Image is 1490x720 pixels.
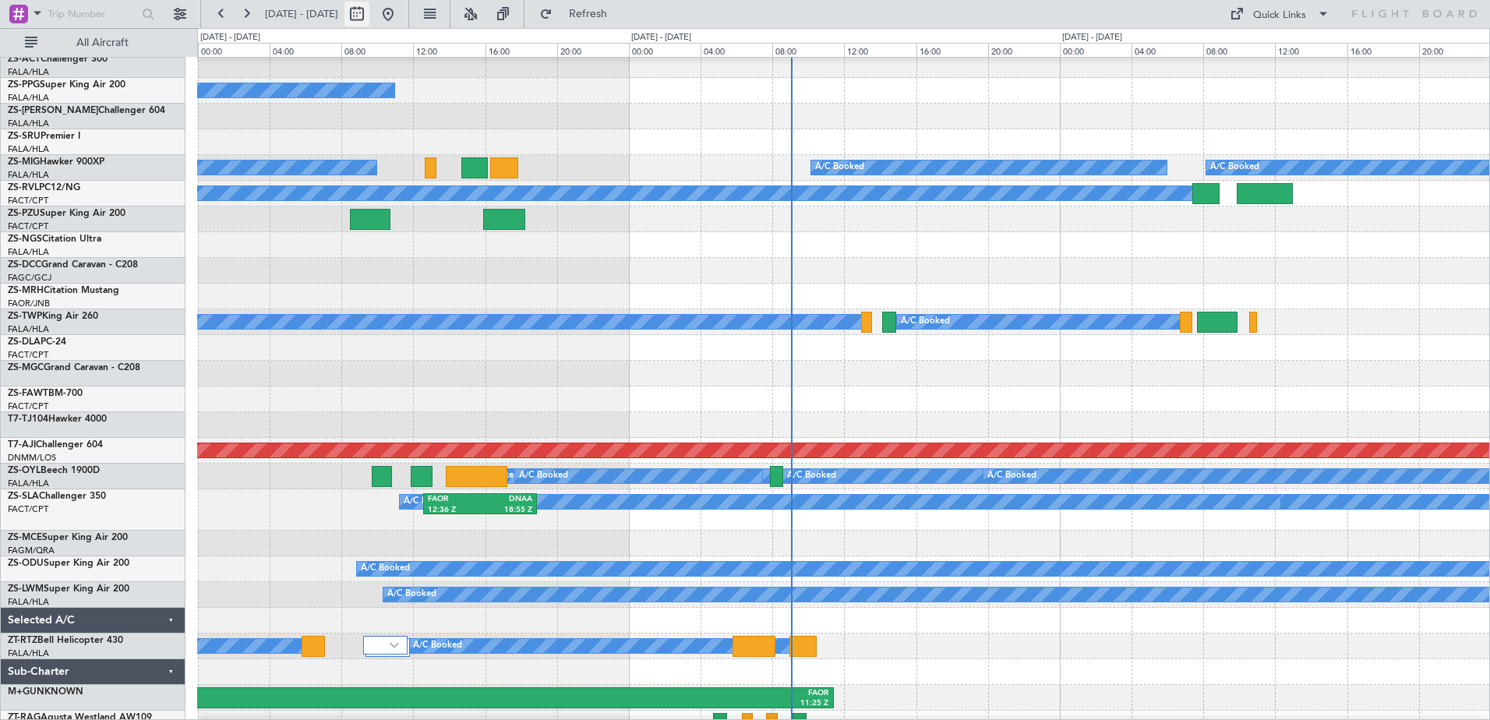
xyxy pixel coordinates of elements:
a: FACT/CPT [8,401,48,412]
div: 12:00 [844,43,916,57]
div: 20:00 [557,43,629,57]
span: ZS-MRH [8,286,44,295]
span: ZS-RVL [8,183,39,192]
a: T7-AJIChallenger 604 [8,440,103,450]
a: ZS-PPGSuper King Air 200 [8,80,125,90]
div: A/C Booked [404,490,453,514]
a: ZS-ODUSuper King Air 200 [8,559,129,568]
span: ZS-MGC [8,363,44,372]
span: ZS-DLA [8,337,41,347]
div: [DATE] - [DATE] [200,31,260,44]
div: 12:36 Z [428,505,480,516]
a: FAGC/GCJ [8,272,51,284]
a: T7-TJ104Hawker 4000 [8,415,107,424]
span: ZS-ACT [8,55,41,64]
a: FACT/CPT [8,195,48,206]
span: ZS-LWM [8,584,44,594]
a: ZS-ACTChallenger 300 [8,55,108,64]
div: A/C Booked [901,310,950,334]
a: M+GUNKNOWN [8,687,83,697]
span: ZS-DCC [8,260,41,270]
div: FAOR [428,494,480,505]
div: [DATE] - [DATE] [631,31,691,44]
a: ZS-MIGHawker 900XP [8,157,104,167]
span: Refresh [556,9,621,19]
a: FALA/HLA [8,118,49,129]
a: ZS-FAWTBM-700 [8,389,83,398]
span: ZS-PZU [8,209,40,218]
span: ZS-FAW [8,389,43,398]
img: arrow-gray.svg [390,642,399,648]
a: ZS-MCESuper King Air 200 [8,533,128,542]
span: ZS-NGS [8,235,42,244]
a: ZS-[PERSON_NAME]Challenger 604 [8,106,165,115]
button: Quick Links [1222,2,1337,26]
div: 00:00 [629,43,701,57]
div: 00:00 [198,43,270,57]
div: A/C Booked [387,583,436,606]
a: FACT/CPT [8,349,48,361]
span: ZT-RTZ [8,636,37,645]
a: FALA/HLA [8,143,49,155]
div: 04:00 [1132,43,1203,57]
button: All Aircraft [17,30,169,55]
a: ZS-LWMSuper King Air 200 [8,584,129,594]
span: ZS-MIG [8,157,40,167]
a: DNMM/LOS [8,452,56,464]
span: All Aircraft [41,37,164,48]
span: ZS-MCE [8,533,42,542]
a: ZT-RTZBell Helicopter 430 [8,636,123,645]
span: ZS-OYL [8,466,41,475]
span: ZS-SLA [8,492,39,501]
span: ZS-[PERSON_NAME] [8,106,98,115]
div: 16:00 [1347,43,1419,57]
div: A/C Booked [413,634,462,658]
a: ZS-MRHCitation Mustang [8,286,119,295]
a: ZS-TWPKing Air 260 [8,312,98,321]
div: 11:25 Z [305,698,828,709]
span: M+G [8,687,30,697]
a: ZS-DLAPC-24 [8,337,66,347]
a: FALA/HLA [8,478,49,489]
a: FALA/HLA [8,92,49,104]
span: T7-TJ104 [8,415,48,424]
div: 12:00 [1275,43,1347,57]
div: [DATE] - [DATE] [1062,31,1122,44]
div: 16:00 [916,43,988,57]
button: Refresh [532,2,626,26]
div: A/C Booked [519,464,568,488]
div: 08:00 [1203,43,1275,57]
a: FACT/CPT [8,503,48,515]
span: T7-AJI [8,440,36,450]
a: FAOR/JNB [8,298,50,309]
div: FAOR [305,688,828,699]
div: 20:00 [988,43,1060,57]
div: 16:00 [485,43,557,57]
a: FALA/HLA [8,169,49,181]
a: ZS-DCCGrand Caravan - C208 [8,260,138,270]
a: ZS-SLAChallenger 350 [8,492,106,501]
span: ZS-ODU [8,559,44,568]
a: FAGM/QRA [8,545,55,556]
span: [DATE] - [DATE] [265,7,338,21]
a: FALA/HLA [8,596,49,608]
a: ZS-SRUPremier I [8,132,80,141]
div: 00:00 [1060,43,1132,57]
div: A/C Booked [815,156,864,179]
a: ZS-OYLBeech 1900D [8,466,100,475]
div: 04:00 [701,43,772,57]
div: 08:00 [772,43,844,57]
a: ZS-RVLPC12/NG [8,183,80,192]
span: ZS-PPG [8,80,40,90]
div: A/C Booked [1210,156,1259,179]
div: 08:00 [341,43,413,57]
span: ZS-SRU [8,132,41,141]
a: FALA/HLA [8,246,49,258]
a: FALA/HLA [8,323,49,335]
a: FALA/HLA [8,648,49,659]
a: FACT/CPT [8,221,48,232]
a: ZS-MGCGrand Caravan - C208 [8,363,140,372]
span: ZS-TWP [8,312,42,321]
a: FALA/HLA [8,66,49,78]
div: 18:55 Z [480,505,532,516]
